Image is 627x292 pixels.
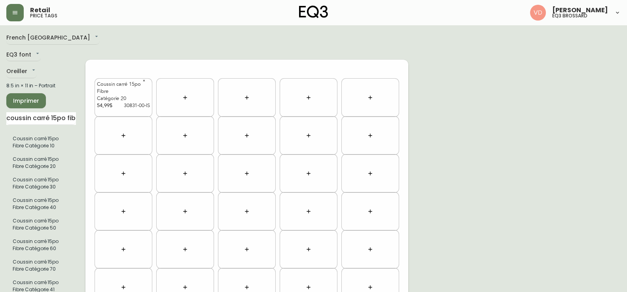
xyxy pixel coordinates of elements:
span: [PERSON_NAME] [552,7,608,13]
div: Coussin carré 15po [97,81,150,88]
button: Imprimer [6,93,46,108]
img: 34cbe8de67806989076631741e6a7c6b [530,5,546,21]
h5: eq3 brossard [552,13,587,18]
li: Oreiller [6,214,76,235]
h5: price tags [30,13,57,18]
span: Imprimer [13,96,40,106]
li: Oreiller [6,132,76,153]
div: French [GEOGRAPHIC_DATA] [6,32,100,45]
li: Oreiller [6,153,76,173]
li: Oreiller [6,255,76,276]
div: Oreiller [6,65,37,78]
li: Oreiller [6,194,76,214]
div: Catégorie 20 [97,95,150,102]
li: Oreiller [6,173,76,194]
li: Oreiller [6,235,76,255]
div: EQ3 font [6,49,41,62]
div: 54,99$ [97,102,112,109]
span: Retail [30,7,50,13]
img: logo [299,6,328,18]
input: Recherche [6,112,76,125]
div: Fibre [97,88,150,95]
div: 30831-00-IS [124,102,150,109]
div: 8.5 in × 11 in – Portrait [6,82,76,89]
